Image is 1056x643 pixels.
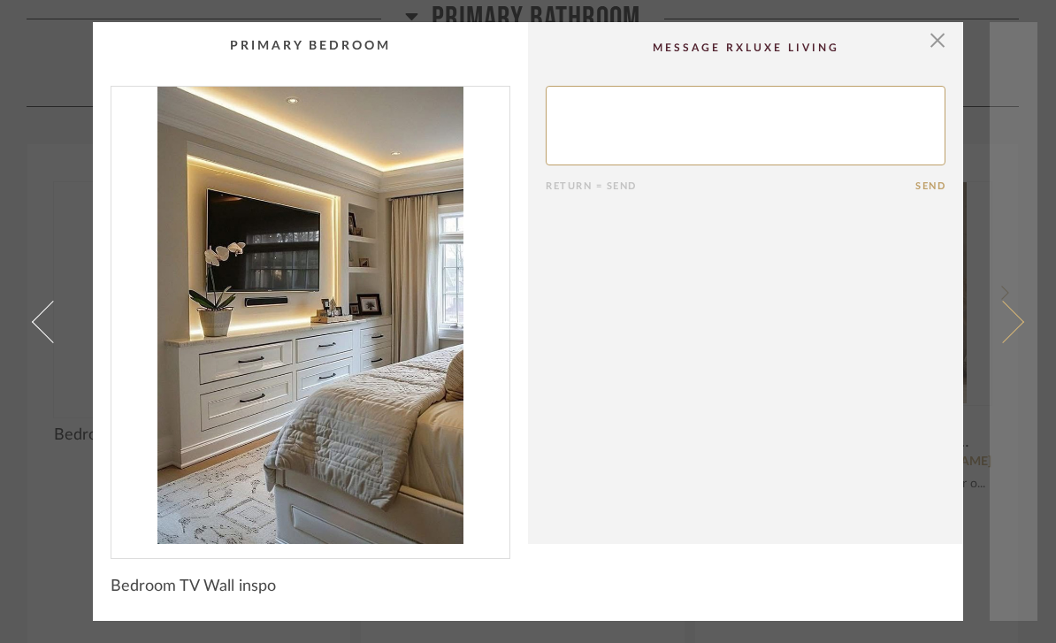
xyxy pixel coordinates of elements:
[111,87,509,544] div: 0
[111,577,276,596] span: Bedroom TV Wall inspo
[111,87,509,544] img: b04c7d70-52d0-48f5-94c3-b71ea66fca95_1000x1000.jpg
[915,180,945,192] button: Send
[546,180,915,192] div: Return = Send
[920,22,955,57] button: Close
